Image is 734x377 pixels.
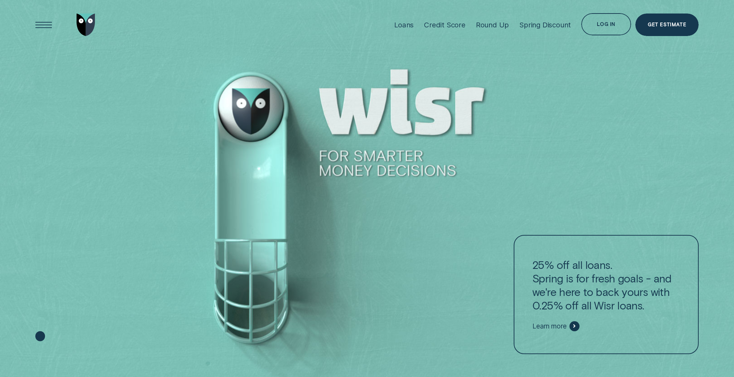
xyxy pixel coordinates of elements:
[394,20,414,29] div: Loans
[519,20,571,29] div: Spring Discount
[33,14,55,36] button: Open Menu
[77,14,95,36] img: Wisr
[581,13,631,36] button: Log in
[532,322,567,330] span: Learn more
[635,14,699,36] a: Get Estimate
[514,235,699,354] a: 25% off all loans.Spring is for fresh goals - and we're here to back yours with 0.25% off all Wis...
[424,20,466,29] div: Credit Score
[532,258,680,312] p: 25% off all loans. Spring is for fresh goals - and we're here to back yours with 0.25% off all Wi...
[476,20,509,29] div: Round Up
